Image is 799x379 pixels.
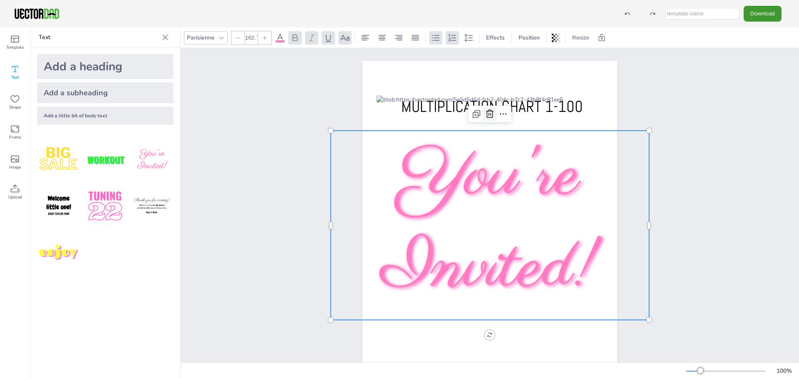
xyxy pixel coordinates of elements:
[8,194,22,201] span: Upload
[130,138,174,181] img: BBMXfK6.png
[9,104,21,111] span: Shape
[13,7,60,20] img: VectorDad-1.png
[37,138,80,181] img: style1.png
[744,6,782,21] button: Download
[37,231,80,275] img: M7yqmqo.png
[130,185,174,228] img: K4iXMrW.png
[401,97,583,116] span: MULTIPLICATION CHART 1-100
[185,32,216,43] div: Parisienne
[665,8,739,20] input: template name
[11,74,19,81] span: Text
[37,185,80,228] img: GNLDUe7.png
[774,367,794,375] div: 100 %
[9,134,21,141] span: Frame
[84,185,127,228] img: 1B4LbXY.png
[569,31,593,45] button: Resize
[331,131,649,315] p: You're Invited!
[6,44,24,51] span: Template
[84,138,127,181] img: XdJCRjX.png
[9,164,21,171] span: Image
[37,82,174,103] div: Add a subheading
[39,27,159,47] p: Text
[484,34,506,42] span: Effects
[37,54,174,79] div: Add a heading
[517,34,541,42] span: Position
[37,107,174,125] div: Add a little bit of body text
